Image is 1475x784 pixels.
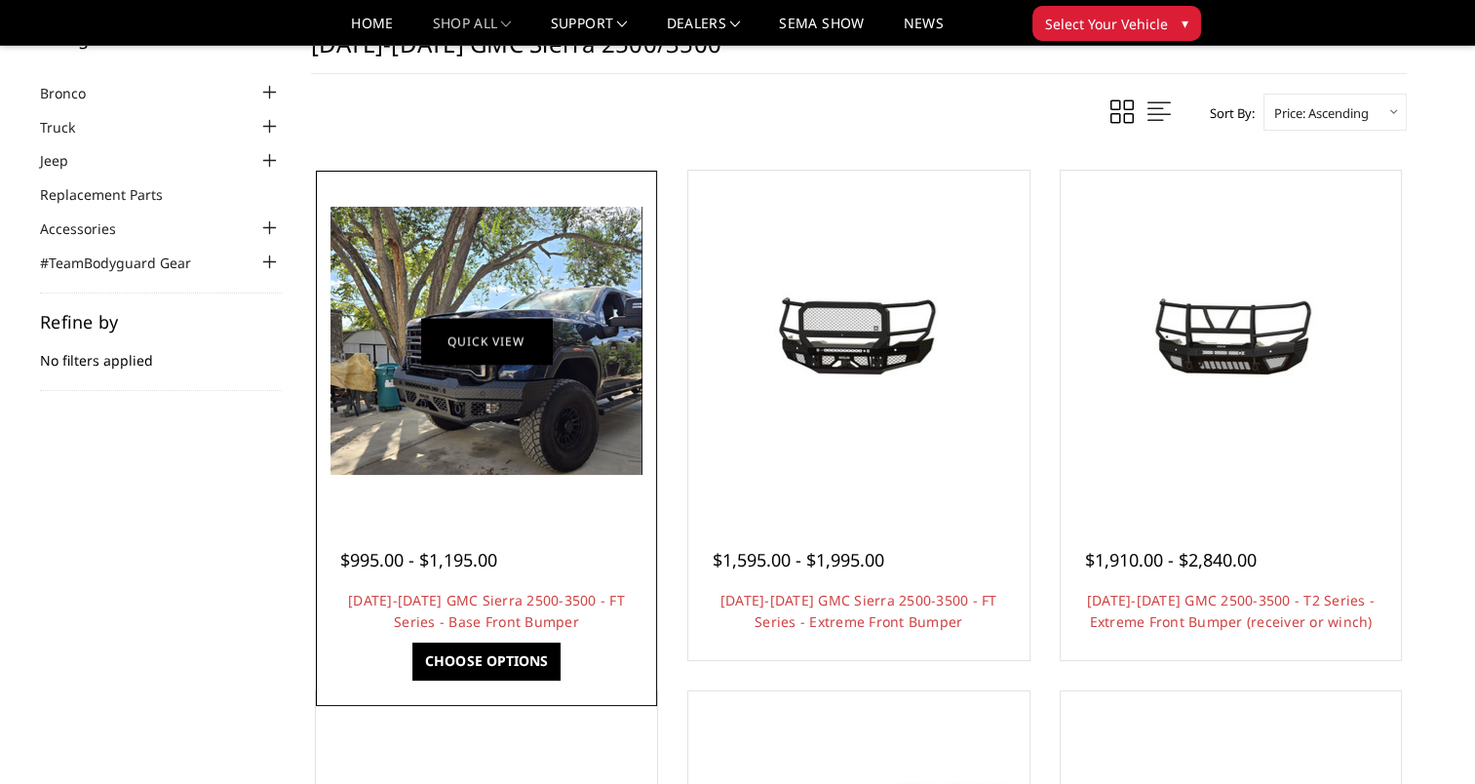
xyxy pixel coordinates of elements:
a: Jeep [40,150,93,171]
img: 2020-2023 GMC 2500-3500 - T2 Series - Extreme Front Bumper (receiver or winch) [1074,267,1386,415]
a: Quick view [421,318,552,364]
a: [DATE]-[DATE] GMC 2500-3500 - T2 Series - Extreme Front Bumper (receiver or winch) [1087,591,1375,631]
a: Truck [40,117,99,137]
a: Replacement Parts [40,184,187,205]
a: [DATE]-[DATE] GMC Sierra 2500-3500 - FT Series - Extreme Front Bumper [720,591,997,631]
h5: Categories [40,29,282,47]
a: SEMA Show [779,17,864,45]
button: Select Your Vehicle [1032,6,1201,41]
a: [DATE]-[DATE] GMC Sierra 2500-3500 - FT Series - Base Front Bumper [348,591,625,631]
span: $1,595.00 - $1,995.00 [713,548,884,571]
a: News [903,17,943,45]
span: $995.00 - $1,195.00 [340,548,497,571]
a: shop all [433,17,512,45]
div: No filters applied [40,313,282,391]
a: #TeamBodyguard Gear [40,253,215,273]
a: 2020-2023 GMC 2500-3500 - T2 Series - Extreme Front Bumper (receiver or winch) 2020-2023 GMC 2500... [1066,176,1397,507]
a: 2020-2023 GMC Sierra 2500-3500 - FT Series - Extreme Front Bumper 2020-2023 GMC Sierra 2500-3500 ... [693,176,1025,507]
a: Choose Options [412,643,560,680]
a: Dealers [667,17,741,45]
a: Home [351,17,393,45]
span: Select Your Vehicle [1045,14,1168,34]
a: Bronco [40,83,110,103]
a: Accessories [40,218,140,239]
label: Sort By: [1199,98,1255,128]
span: $1,910.00 - $2,840.00 [1085,548,1257,571]
h1: [DATE]-[DATE] GMC Sierra 2500/3500 [311,29,1407,74]
img: 2020-2023 GMC Sierra 2500-3500 - FT Series - Base Front Bumper [330,207,642,475]
a: 2020-2023 GMC Sierra 2500-3500 - FT Series - Base Front Bumper 2020-2023 GMC Sierra 2500-3500 - F... [321,176,652,507]
span: ▾ [1182,13,1188,33]
h5: Refine by [40,313,282,331]
a: Support [551,17,628,45]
